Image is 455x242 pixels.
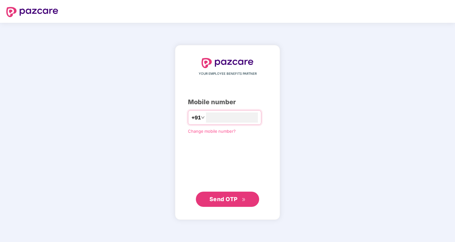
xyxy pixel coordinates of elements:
[201,116,205,119] span: down
[196,192,259,207] button: Send OTPdouble-right
[6,7,58,17] img: logo
[202,58,253,68] img: logo
[191,114,201,122] span: +91
[188,97,267,107] div: Mobile number
[199,71,257,76] span: YOUR EMPLOYEE BENEFITS PARTNER
[242,198,246,202] span: double-right
[209,196,238,202] span: Send OTP
[188,129,236,134] a: Change mobile number?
